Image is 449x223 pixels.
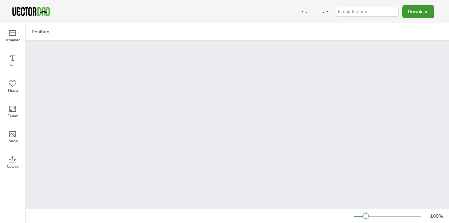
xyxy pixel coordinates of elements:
[11,6,51,17] img: VectorDad-1.png
[7,164,19,169] span: Upload
[9,63,16,68] span: Text
[30,28,51,35] span: Position
[336,7,399,17] input: template name
[5,37,20,43] span: Template
[8,138,18,144] span: Image
[402,5,434,18] button: Download
[428,213,445,219] div: 100 %
[8,88,18,93] span: Shape
[8,113,18,119] span: Frame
